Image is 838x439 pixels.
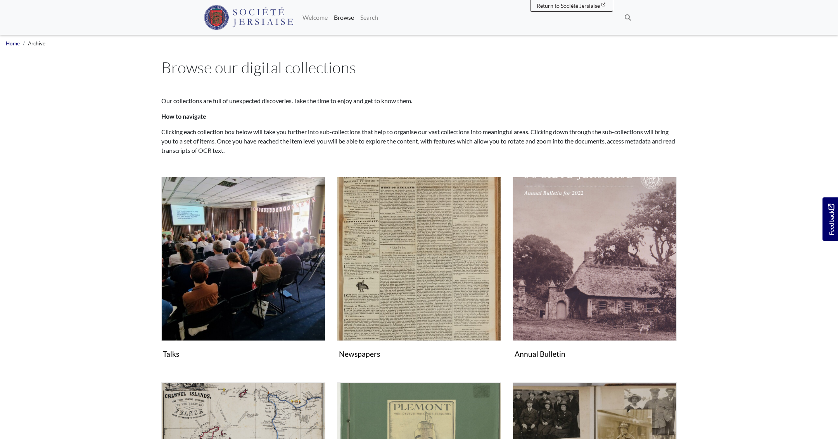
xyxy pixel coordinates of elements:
span: Feedback [826,204,836,235]
strong: How to navigate [161,112,206,120]
img: Talks [161,177,325,341]
a: Search [357,10,381,25]
a: Société Jersiaise logo [204,3,294,32]
a: Would you like to provide feedback? [822,197,838,241]
img: Newspapers [337,177,501,341]
div: Subcollection [507,177,682,373]
span: Archive [28,40,45,47]
p: Our collections are full of unexpected discoveries. Take the time to enjoy and get to know them. [161,96,677,105]
img: Société Jersiaise [204,5,294,30]
div: Subcollection [331,177,507,373]
img: Annual Bulletin [513,177,677,341]
a: Newspapers Newspapers [337,177,501,361]
h1: Browse our digital collections [161,58,677,77]
p: Clicking each collection box below will take you further into sub-collections that help to organi... [161,127,677,155]
div: Subcollection [156,177,331,373]
a: Home [6,40,20,47]
a: Welcome [299,10,331,25]
span: Return to Société Jersiaise [537,2,600,9]
a: Annual Bulletin Annual Bulletin [513,177,677,361]
a: Browse [331,10,357,25]
a: Talks Talks [161,177,325,361]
